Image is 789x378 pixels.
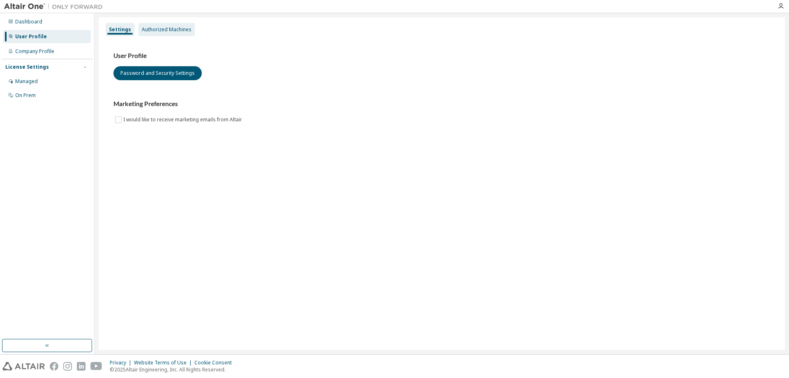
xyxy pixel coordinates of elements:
div: Authorized Machines [142,26,191,33]
img: instagram.svg [63,362,72,371]
img: Altair One [4,2,107,11]
div: Cookie Consent [194,359,237,366]
h3: User Profile [113,52,770,60]
div: Website Terms of Use [134,359,194,366]
div: On Prem [15,92,36,99]
img: facebook.svg [50,362,58,371]
div: License Settings [5,64,49,70]
p: © 2025 Altair Engineering, Inc. All Rights Reserved. [110,366,237,373]
label: I would like to receive marketing emails from Altair [123,115,244,125]
div: Managed [15,78,38,85]
button: Password and Security Settings [113,66,202,80]
div: Company Profile [15,48,54,55]
h3: Marketing Preferences [113,100,770,108]
div: Privacy [110,359,134,366]
div: User Profile [15,33,47,40]
img: altair_logo.svg [2,362,45,371]
img: linkedin.svg [77,362,85,371]
div: Settings [109,26,131,33]
div: Dashboard [15,19,42,25]
img: youtube.svg [90,362,102,371]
